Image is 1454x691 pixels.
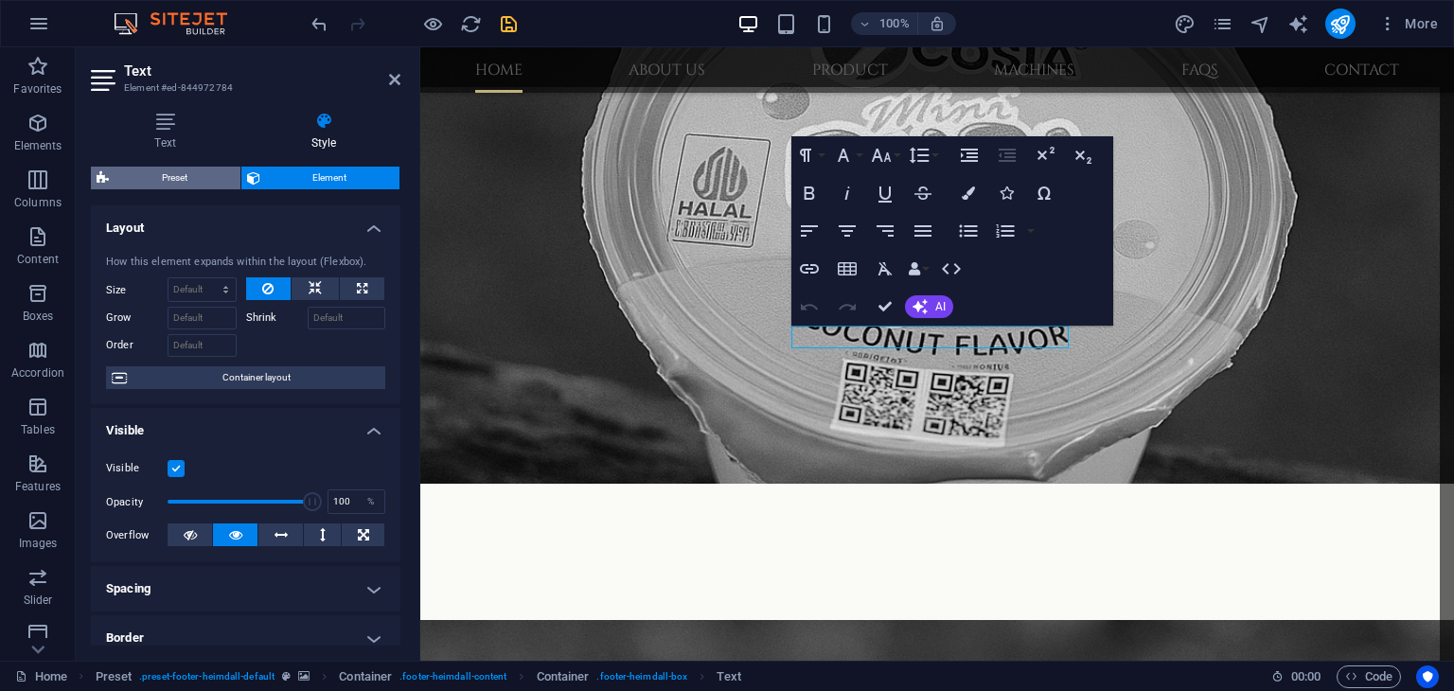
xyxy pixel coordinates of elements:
i: This element is a customizable preset [282,671,291,682]
button: Insert Table [829,250,865,288]
span: . footer-heimdall-content [399,665,506,688]
button: Undo (Ctrl+Z) [791,288,827,326]
span: Click to select. Double-click to edit [96,665,133,688]
button: Special Characters [1026,174,1062,212]
button: Italic (Ctrl+I) [829,174,865,212]
span: AI [935,301,946,312]
button: design [1174,12,1197,35]
p: Images [19,536,58,551]
h4: Text [91,112,247,151]
nav: breadcrumb [96,665,741,688]
button: Align Justify [905,212,941,250]
span: Click to select. Double-click to edit [339,665,392,688]
div: How this element expands within the layout (Flexbox). [106,255,385,271]
button: 100% [851,12,918,35]
button: Align Left [791,212,827,250]
h4: Style [247,112,400,151]
label: Order [106,334,168,357]
h3: Element #ed-844972784 [124,80,363,97]
button: More [1371,9,1445,39]
span: . preset-footer-heimdall-default [139,665,275,688]
button: Bold (Ctrl+B) [791,174,827,212]
p: Favorites [13,81,62,97]
button: Subscript [1065,136,1101,174]
i: Undo: text-choice (Bold -> Links) (Ctrl+Z) [309,13,330,35]
span: : [1304,669,1307,683]
button: publish [1325,9,1356,39]
div: % [358,490,384,513]
button: Ordered List [987,212,1023,250]
a: Click to cancel selection. Double-click to open Pages [15,665,67,688]
button: Confirm (Ctrl+⏎) [867,288,903,326]
h2: Text [124,62,400,80]
button: Align Center [829,212,865,250]
button: Superscript [1027,136,1063,174]
h4: Spacing [91,566,400,611]
button: Increase Indent [951,136,987,174]
label: Opacity [106,497,168,507]
p: Slider [24,593,53,608]
i: Publish [1329,13,1351,35]
button: Strikethrough [905,174,941,212]
button: pages [1212,12,1234,35]
p: Features [15,479,61,494]
h4: Layout [91,205,400,239]
button: Click here to leave preview mode and continue editing [421,12,444,35]
button: HTML [933,250,969,288]
button: Font Family [829,136,865,174]
i: Design (Ctrl+Alt+Y) [1174,13,1196,35]
button: navigator [1250,12,1272,35]
input: Default [168,307,237,329]
p: Content [17,252,59,267]
input: Default [168,334,237,357]
label: Visible [106,457,168,480]
button: Unordered List [950,212,986,250]
span: Preset [115,167,235,189]
button: Icons [988,174,1024,212]
span: More [1378,14,1438,33]
button: save [497,12,520,35]
button: Element [241,167,400,189]
label: Overflow [106,524,168,547]
label: Shrink [246,307,308,329]
span: . footer-heimdall-box [596,665,687,688]
button: Line Height [905,136,941,174]
button: Paragraph Format [791,136,827,174]
h6: Session time [1271,665,1321,688]
i: On resize automatically adjust zoom level to fit chosen device. [929,15,946,32]
button: Underline (Ctrl+U) [867,174,903,212]
button: Container layout [106,366,385,389]
h4: Border [91,615,400,661]
button: Ordered List [1023,212,1038,250]
span: 00 00 [1291,665,1321,688]
button: Preset [91,167,240,189]
button: Colors [950,174,986,212]
span: Click to select. Double-click to edit [537,665,590,688]
i: AI Writer [1287,13,1309,35]
h6: 100% [879,12,910,35]
img: Editor Logo [109,12,251,35]
i: This element contains a background [298,671,310,682]
label: Grow [106,307,168,329]
p: Columns [14,195,62,210]
span: Element [266,167,395,189]
span: Container layout [133,366,380,389]
button: Data Bindings [905,250,931,288]
button: Clear Formatting [867,250,903,288]
input: Default [308,307,386,329]
button: Insert Link [791,250,827,288]
button: AI [905,295,953,318]
button: Decrease Indent [989,136,1025,174]
i: Pages (Ctrl+Alt+S) [1212,13,1233,35]
i: Save (Ctrl+S) [498,13,520,35]
button: text_generator [1287,12,1310,35]
p: Elements [14,138,62,153]
button: Code [1337,665,1401,688]
span: Code [1345,665,1392,688]
label: Size [106,285,168,295]
button: reload [459,12,482,35]
p: Boxes [23,309,54,324]
i: Navigator [1250,13,1271,35]
button: Font Size [867,136,903,174]
button: Usercentrics [1416,665,1439,688]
